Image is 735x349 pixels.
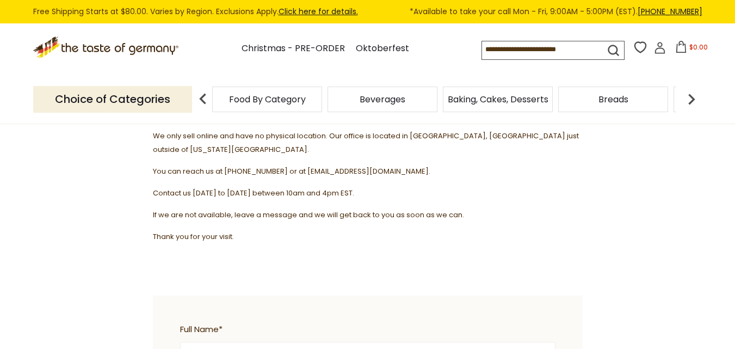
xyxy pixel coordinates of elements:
div: Free Shipping Starts at $80.00. Varies by Region. Exclusions Apply. [33,5,702,18]
img: previous arrow [192,88,214,110]
a: Baking, Cakes, Desserts [448,95,548,103]
a: Oktoberfest [356,41,409,56]
img: next arrow [681,88,702,110]
a: Beverages [360,95,405,103]
p: Choice of Categories [33,86,192,113]
span: Full Name [180,323,550,336]
a: Click here for details. [279,6,358,17]
span: We only sell online and have no physical location. Our office is located in [GEOGRAPHIC_DATA], [G... [153,131,579,155]
span: You can reach us at [PHONE_NUMBER] or at [EMAIL_ADDRESS][DOMAIN_NAME]. [153,166,430,176]
button: $0.00 [668,41,714,57]
span: Thank you for your visit. [153,231,234,242]
a: Breads [598,95,628,103]
a: Christmas - PRE-ORDER [242,41,345,56]
a: Food By Category [229,95,306,103]
span: If we are not available, leave a message and we will get back to you as soon as we can. [153,210,464,220]
span: *Available to take your call Mon - Fri, 9:00AM - 5:00PM (EST). [410,5,702,18]
span: Contact us [DATE] to [DATE] between 10am and 4pm EST. [153,188,354,198]
span: $0.00 [689,42,708,52]
a: [PHONE_NUMBER] [638,6,702,17]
